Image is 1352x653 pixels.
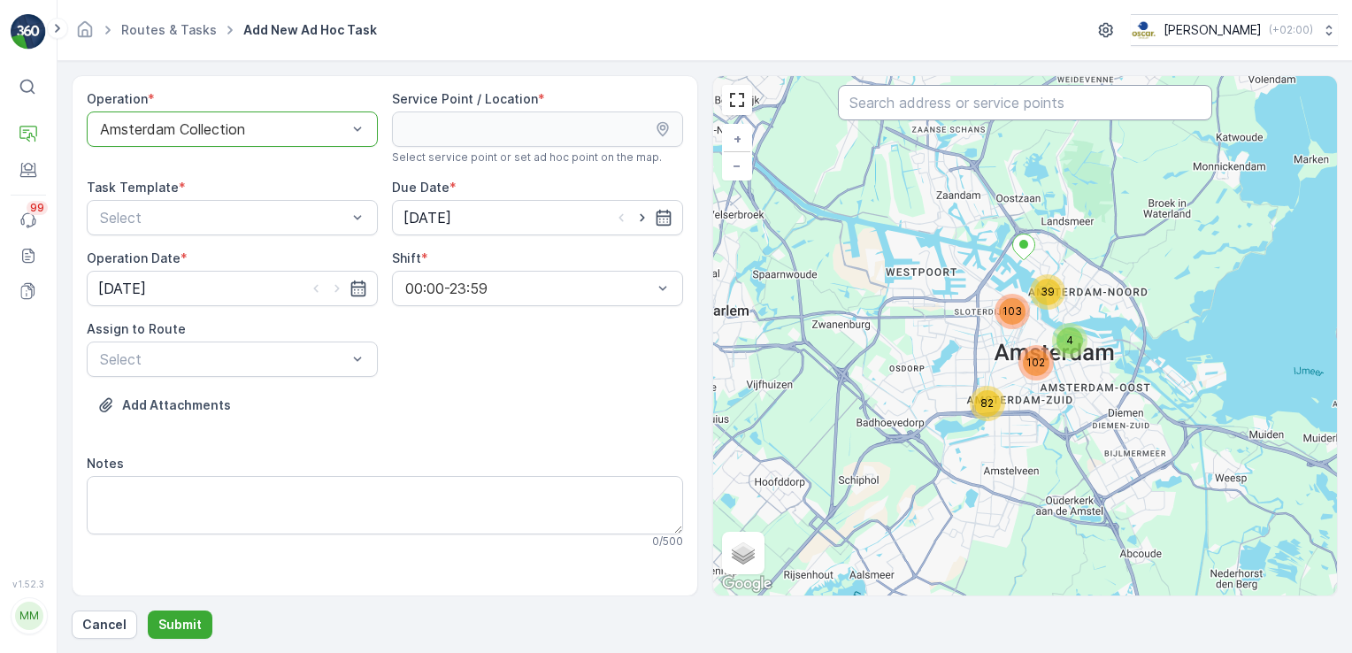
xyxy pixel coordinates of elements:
[652,534,683,549] p: 0 / 500
[724,87,750,113] a: View Fullscreen
[87,180,179,195] label: Task Template
[11,579,46,589] span: v 1.52.3
[733,157,741,173] span: −
[87,250,181,265] label: Operation Date
[724,534,763,572] a: Layers
[392,200,683,235] input: dd/mm/yyyy
[980,396,994,410] span: 82
[1164,21,1262,39] p: [PERSON_NAME]
[1131,14,1338,46] button: [PERSON_NAME](+02:00)
[100,207,347,228] p: Select
[87,391,242,419] button: Upload File
[724,126,750,152] a: Zoom In
[970,386,1005,421] div: 82
[392,150,662,165] span: Select service point or set ad hoc point on the map.
[72,611,137,639] button: Cancel
[11,593,46,639] button: MM
[718,572,776,595] img: Google
[100,349,347,370] p: Select
[1041,285,1055,298] span: 39
[87,456,124,471] label: Notes
[1052,323,1087,358] div: 4
[1269,23,1313,37] p: ( +02:00 )
[734,131,741,146] span: +
[718,572,776,595] a: Open this area in Google Maps (opens a new window)
[1030,274,1065,310] div: 39
[87,91,148,106] label: Operation
[1026,356,1045,369] span: 102
[122,396,231,414] p: Add Attachments
[11,14,46,50] img: logo
[1018,345,1054,380] div: 102
[11,203,46,238] a: 99
[240,21,380,39] span: Add New Ad Hoc Task
[148,611,212,639] button: Submit
[1066,334,1073,347] span: 4
[392,250,421,265] label: Shift
[392,180,449,195] label: Due Date
[392,91,538,106] label: Service Point / Location
[838,85,1212,120] input: Search address or service points
[724,152,750,179] a: Zoom Out
[995,294,1030,329] div: 103
[15,602,43,630] div: MM
[75,27,95,42] a: Homepage
[1002,304,1022,318] span: 103
[121,22,217,37] a: Routes & Tasks
[158,616,202,634] p: Submit
[87,271,378,306] input: dd/mm/yyyy
[1131,20,1156,40] img: basis-logo_rgb2x.png
[82,616,127,634] p: Cancel
[30,201,44,215] p: 99
[87,321,186,336] label: Assign to Route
